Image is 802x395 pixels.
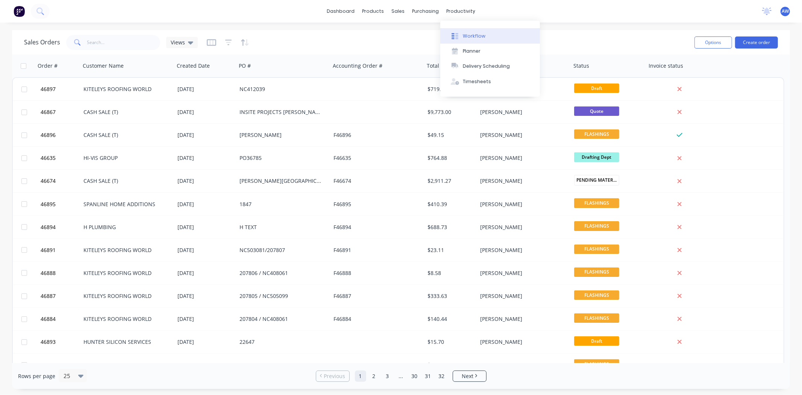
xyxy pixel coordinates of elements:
[83,246,167,254] div: KITELEYS ROOFING WORLD
[334,177,417,185] div: F46674
[427,62,447,70] div: Total ($)
[574,290,619,300] span: FLASHINGS
[316,372,349,380] a: Previous page
[574,129,619,139] span: FLASHINGS
[177,108,233,116] div: [DATE]
[358,6,388,17] div: products
[38,193,83,216] button: 46895
[463,33,485,39] div: Workflow
[574,245,619,254] span: FLASHINGS
[334,154,417,162] div: F46635
[83,108,167,116] div: CASH SALE (T)
[41,292,56,300] span: 46887
[177,131,233,139] div: [DATE]
[83,269,167,277] div: KITELEYS ROOFING WORLD
[480,201,564,208] div: [PERSON_NAME]
[38,216,83,239] button: 46894
[324,372,345,380] span: Previous
[428,85,472,93] div: $719.54
[428,361,472,369] div: $153.31
[574,313,619,323] span: FLASHINGS
[334,292,417,300] div: F46887
[38,170,83,192] button: 46674
[323,6,358,17] a: dashboard
[428,223,472,231] div: $688.73
[38,147,83,169] button: 46635
[38,78,83,100] button: 46897
[574,359,619,369] span: FLASHINGS
[368,371,380,382] a: Page 2
[240,246,323,254] div: NC503081/207807
[38,354,83,376] button: 46892
[177,361,233,369] div: [DATE]
[428,246,472,254] div: $23.11
[41,223,56,231] span: 46894
[83,201,167,208] div: SPANLINE HOME ADDITIONS
[83,361,167,369] div: SPANLINE HOME ADDITIONS
[83,292,167,300] div: KITELEYS ROOFING WORLD
[38,101,83,123] button: 46867
[83,338,167,346] div: HUNTER SILICON SERVICES
[334,269,417,277] div: F46888
[574,336,619,346] span: Draft
[480,338,564,346] div: [PERSON_NAME]
[177,177,233,185] div: [DATE]
[83,177,167,185] div: CASH SALE (T)
[574,175,619,185] span: PENDING MATERIA...
[240,223,323,231] div: H TEXT
[38,308,83,330] button: 46884
[428,131,472,139] div: $49.15
[87,35,161,50] input: Search...
[428,338,472,346] div: $15.70
[463,63,510,70] div: Delivery Scheduling
[41,108,56,116] span: 46867
[440,28,540,43] button: Workflow
[334,315,417,323] div: F46884
[239,62,251,70] div: PO #
[177,85,233,93] div: [DATE]
[428,108,472,116] div: $9,773.00
[240,269,323,277] div: 207806 / NC408061
[782,8,789,15] span: AW
[41,154,56,162] span: 46635
[240,361,323,369] div: 9269
[334,361,417,369] div: F46892
[177,338,233,346] div: [DATE]
[388,6,408,17] div: sales
[177,292,233,300] div: [DATE]
[694,36,732,49] button: Options
[480,269,564,277] div: [PERSON_NAME]
[38,331,83,353] button: 46893
[334,201,417,208] div: F46895
[41,338,56,346] span: 46893
[396,371,407,382] a: Jump forward
[38,262,83,284] button: 46888
[463,48,481,55] div: Planner
[428,315,472,323] div: $140.44
[313,371,490,382] ul: Pagination
[177,62,210,70] div: Created Date
[83,62,124,70] div: Customer Name
[574,152,619,162] span: Drafting Dept
[649,62,683,70] div: Invoice status
[574,221,619,231] span: FLASHINGS
[480,223,564,231] div: [PERSON_NAME]
[355,371,366,382] a: Page 1 is your current page
[83,131,167,139] div: CASH SALE (T)
[735,36,778,49] button: Create order
[428,292,472,300] div: $333.63
[38,62,58,70] div: Order #
[41,269,56,277] span: 46888
[480,108,564,116] div: [PERSON_NAME]
[41,177,56,185] span: 46674
[480,315,564,323] div: [PERSON_NAME]
[240,85,323,93] div: NC412039
[240,154,323,162] div: PO36785
[480,177,564,185] div: [PERSON_NAME]
[382,371,393,382] a: Page 3
[574,198,619,208] span: FLASHINGS
[177,246,233,254] div: [DATE]
[573,62,589,70] div: Status
[480,361,564,369] div: [PERSON_NAME]
[240,201,323,208] div: 1847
